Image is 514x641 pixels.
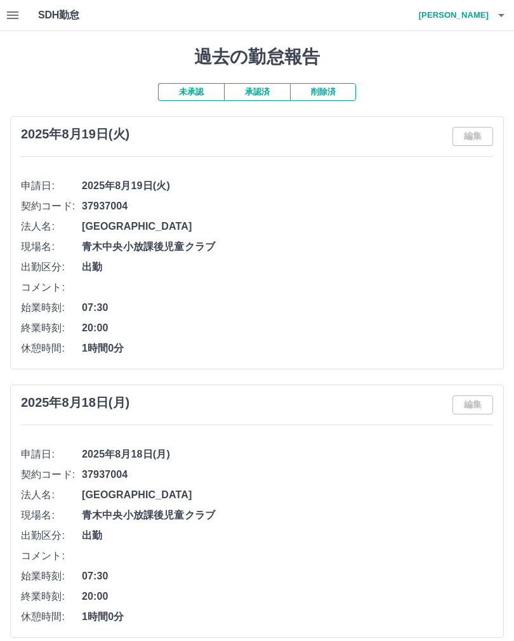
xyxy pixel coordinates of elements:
[21,320,82,336] span: 終業時刻:
[21,569,82,584] span: 始業時刻:
[82,341,493,356] span: 1時間0分
[82,219,493,234] span: [GEOGRAPHIC_DATA]
[82,569,493,584] span: 07:30
[21,341,82,356] span: 休憩時間:
[82,320,493,336] span: 20:00
[82,260,493,275] span: 出勤
[21,508,82,523] span: 現場名:
[290,83,356,101] button: 削除済
[82,589,493,604] span: 20:00
[21,609,82,624] span: 休憩時間:
[21,219,82,234] span: 法人名:
[82,239,493,254] span: 青木中央小放課後児童クラブ
[21,447,82,462] span: 申請日:
[21,300,82,315] span: 始業時刻:
[224,83,290,101] button: 承認済
[158,83,224,101] button: 未承認
[82,178,493,194] span: 2025年8月19日(火)
[82,487,493,503] span: [GEOGRAPHIC_DATA]
[82,508,493,523] span: 青木中央小放課後児童クラブ
[21,589,82,604] span: 終業時刻:
[21,260,82,275] span: 出勤区分:
[82,199,493,214] span: 37937004
[21,239,82,254] span: 現場名:
[21,199,82,214] span: 契約コード:
[21,528,82,543] span: 出勤区分:
[10,46,504,68] h1: 過去の勤怠報告
[21,395,129,410] h3: 2025年8月18日(月)
[82,528,493,543] span: 出勤
[21,280,82,295] span: コメント:
[82,467,493,482] span: 37937004
[21,178,82,194] span: 申請日:
[21,127,129,142] h3: 2025年8月19日(火)
[21,487,82,503] span: 法人名:
[82,609,493,624] span: 1時間0分
[82,447,493,462] span: 2025年8月18日(月)
[82,300,493,315] span: 07:30
[21,467,82,482] span: 契約コード:
[21,548,82,564] span: コメント:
